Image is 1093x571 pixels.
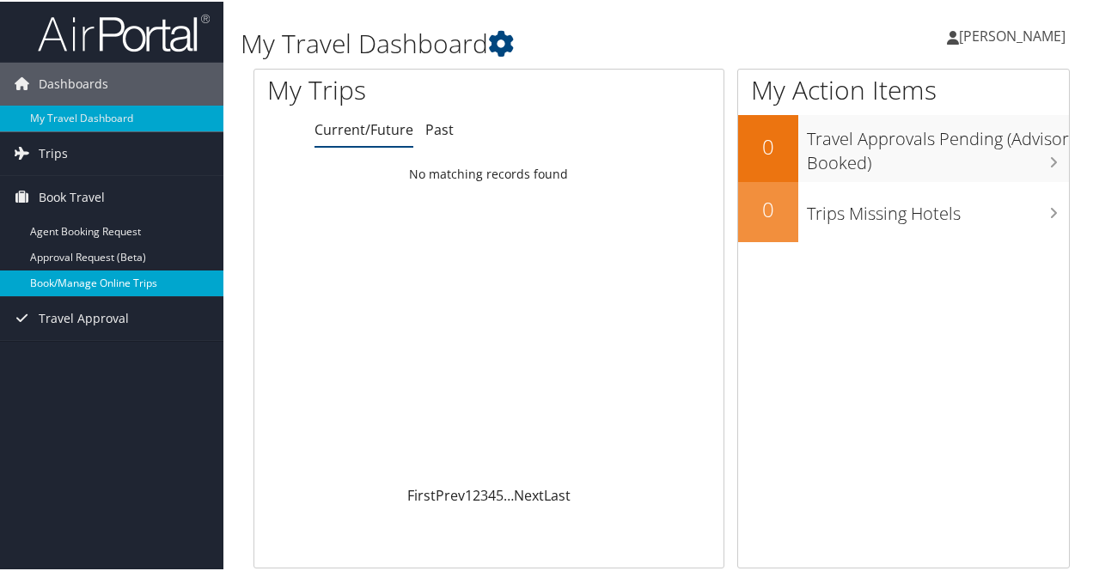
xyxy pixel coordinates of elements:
a: Last [544,484,571,503]
a: 0Travel Approvals Pending (Advisor Booked) [738,113,1069,179]
span: Book Travel [39,174,105,217]
span: Dashboards [39,61,108,104]
h3: Trips Missing Hotels [807,191,1069,224]
h1: My Travel Dashboard [241,24,802,60]
h1: My Action Items [738,70,1069,106]
a: 2 [473,484,480,503]
img: airportal-logo.png [38,11,210,52]
a: 5 [496,484,504,503]
a: Prev [436,484,465,503]
a: 0Trips Missing Hotels [738,180,1069,240]
a: First [407,484,436,503]
a: 1 [465,484,473,503]
a: 4 [488,484,496,503]
span: Travel Approval [39,295,129,338]
a: Past [425,118,454,137]
span: … [504,484,514,503]
span: [PERSON_NAME] [959,25,1066,44]
span: Trips [39,131,68,173]
a: Current/Future [314,118,413,137]
h1: My Trips [267,70,515,106]
h2: 0 [738,193,798,222]
a: 3 [480,484,488,503]
a: [PERSON_NAME] [947,9,1083,60]
a: Next [514,484,544,503]
td: No matching records found [254,157,724,188]
h2: 0 [738,131,798,160]
h3: Travel Approvals Pending (Advisor Booked) [807,117,1069,173]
